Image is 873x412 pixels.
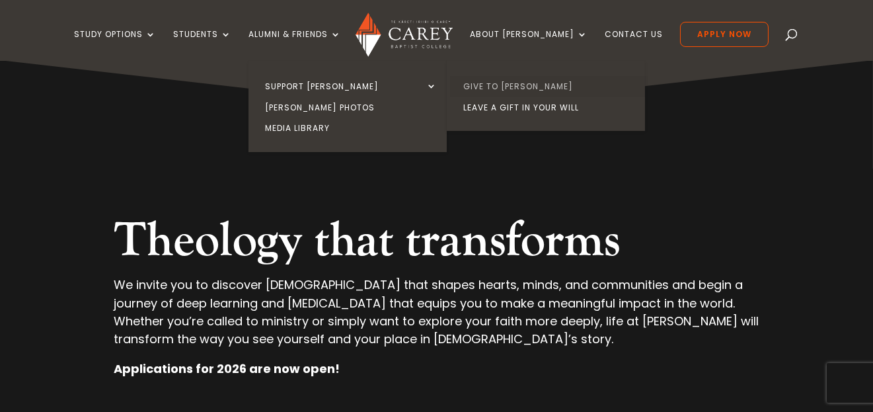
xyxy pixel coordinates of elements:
[450,97,648,118] a: Leave a Gift in Your Will
[173,30,231,61] a: Students
[252,76,450,97] a: Support [PERSON_NAME]
[114,276,759,360] p: We invite you to discover [DEMOGRAPHIC_DATA] that shapes hearts, minds, and communities and begin...
[605,30,663,61] a: Contact Us
[248,30,341,61] a: Alumni & Friends
[680,22,769,47] a: Apply Now
[74,30,156,61] a: Study Options
[470,30,588,61] a: About [PERSON_NAME]
[450,76,648,97] a: Give to [PERSON_NAME]
[356,13,453,57] img: Carey Baptist College
[114,360,340,377] strong: Applications for 2026 are now open!
[252,97,450,118] a: [PERSON_NAME] Photos
[252,118,450,139] a: Media Library
[114,212,759,276] h2: Theology that transforms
